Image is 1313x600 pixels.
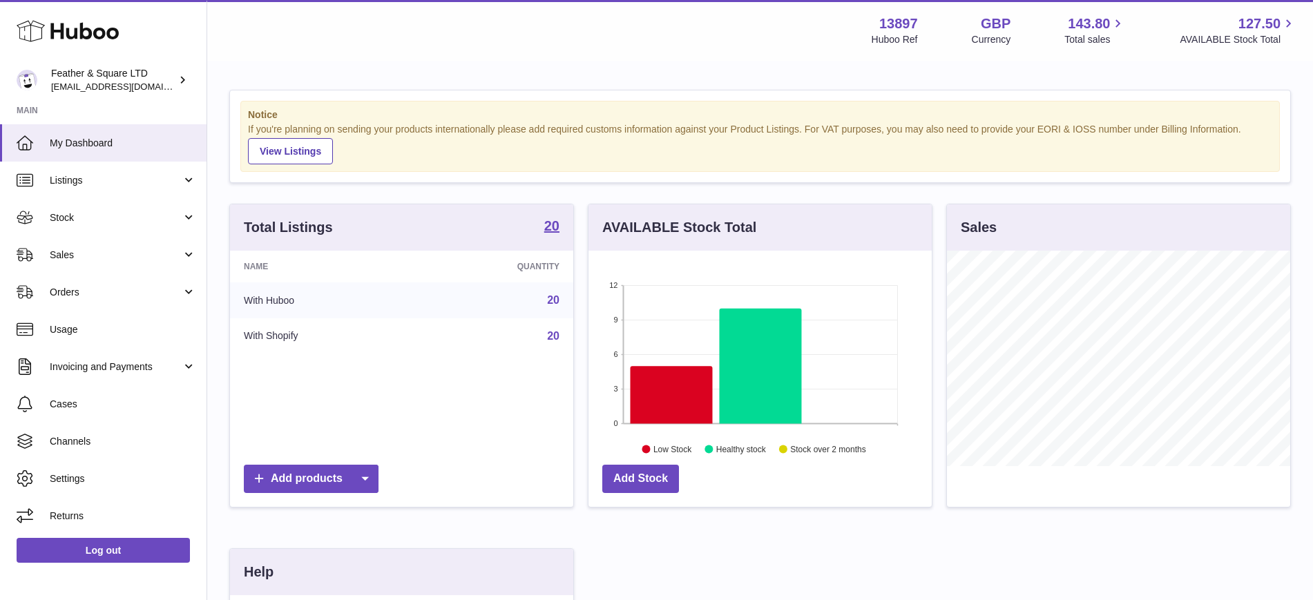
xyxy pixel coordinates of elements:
text: 9 [613,316,617,324]
text: 0 [613,419,617,427]
a: 20 [547,330,559,342]
span: Settings [50,472,196,485]
text: Stock over 2 months [790,444,865,454]
span: Returns [50,510,196,523]
span: Usage [50,323,196,336]
span: Orders [50,286,182,299]
a: 127.50 AVAILABLE Stock Total [1180,14,1296,46]
a: Log out [17,538,190,563]
a: View Listings [248,138,333,164]
div: If you're planning on sending your products internationally please add required customs informati... [248,123,1272,164]
span: Invoicing and Payments [50,360,182,374]
div: Currency [972,33,1011,46]
text: Low Stock [653,444,692,454]
h3: Sales [961,218,997,237]
span: AVAILABLE Stock Total [1180,33,1296,46]
text: Healthy stock [716,444,767,454]
strong: 13897 [879,14,918,33]
td: With Huboo [230,282,415,318]
th: Name [230,251,415,282]
text: 3 [613,385,617,393]
h3: Total Listings [244,218,333,237]
strong: GBP [981,14,1010,33]
span: [EMAIL_ADDRESS][DOMAIN_NAME] [51,81,203,92]
span: Cases [50,398,196,411]
span: Listings [50,174,182,187]
th: Quantity [415,251,573,282]
strong: Notice [248,108,1272,122]
span: 127.50 [1238,14,1281,33]
div: Feather & Square LTD [51,67,175,93]
a: Add products [244,465,378,493]
a: 20 [544,219,559,235]
text: 12 [609,281,617,289]
h3: AVAILABLE Stock Total [602,218,756,237]
span: My Dashboard [50,137,196,150]
text: 6 [613,350,617,358]
td: With Shopify [230,318,415,354]
a: 143.80 Total sales [1064,14,1126,46]
strong: 20 [544,219,559,233]
div: Huboo Ref [872,33,918,46]
span: Stock [50,211,182,224]
span: Total sales [1064,33,1126,46]
span: Channels [50,435,196,448]
img: feathernsquare@gmail.com [17,70,37,90]
span: Sales [50,249,182,262]
span: 143.80 [1068,14,1110,33]
a: 20 [547,294,559,306]
a: Add Stock [602,465,679,493]
h3: Help [244,563,274,581]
